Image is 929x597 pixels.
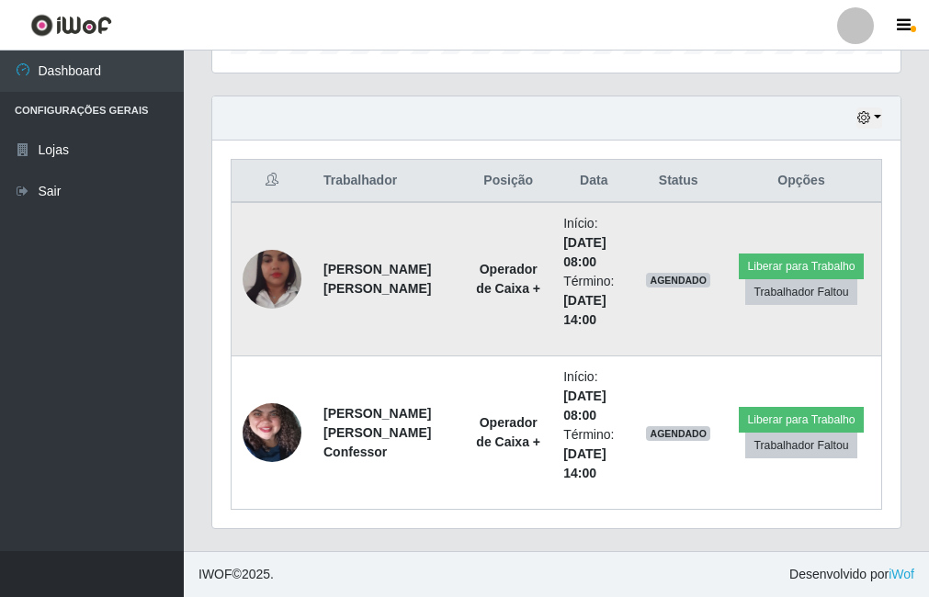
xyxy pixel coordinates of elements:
[563,235,606,269] time: [DATE] 08:00
[464,160,552,203] th: Posição
[552,160,635,203] th: Data
[739,253,863,279] button: Liberar para Trabalho
[476,415,540,449] strong: Operador de Caixa +
[563,389,606,422] time: [DATE] 08:00
[563,367,624,425] li: Início:
[745,279,856,305] button: Trabalhador Faltou
[739,407,863,433] button: Liberar para Trabalho
[789,565,914,584] span: Desenvolvido por
[323,262,431,296] strong: [PERSON_NAME] [PERSON_NAME]
[563,446,606,480] time: [DATE] 14:00
[635,160,721,203] th: Status
[563,272,624,330] li: Término:
[198,567,232,581] span: IWOF
[476,262,540,296] strong: Operador de Caixa +
[563,214,624,272] li: Início:
[646,426,710,441] span: AGENDADO
[323,406,431,459] strong: [PERSON_NAME] [PERSON_NAME] Confessor
[563,293,606,327] time: [DATE] 14:00
[30,14,112,37] img: CoreUI Logo
[243,367,301,498] img: 1748891631133.jpeg
[198,565,274,584] span: © 2025 .
[312,160,464,203] th: Trabalhador
[721,160,881,203] th: Opções
[243,227,301,332] img: 1679715378616.jpeg
[563,425,624,483] li: Término:
[646,273,710,287] span: AGENDADO
[745,433,856,458] button: Trabalhador Faltou
[889,567,914,581] a: iWof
